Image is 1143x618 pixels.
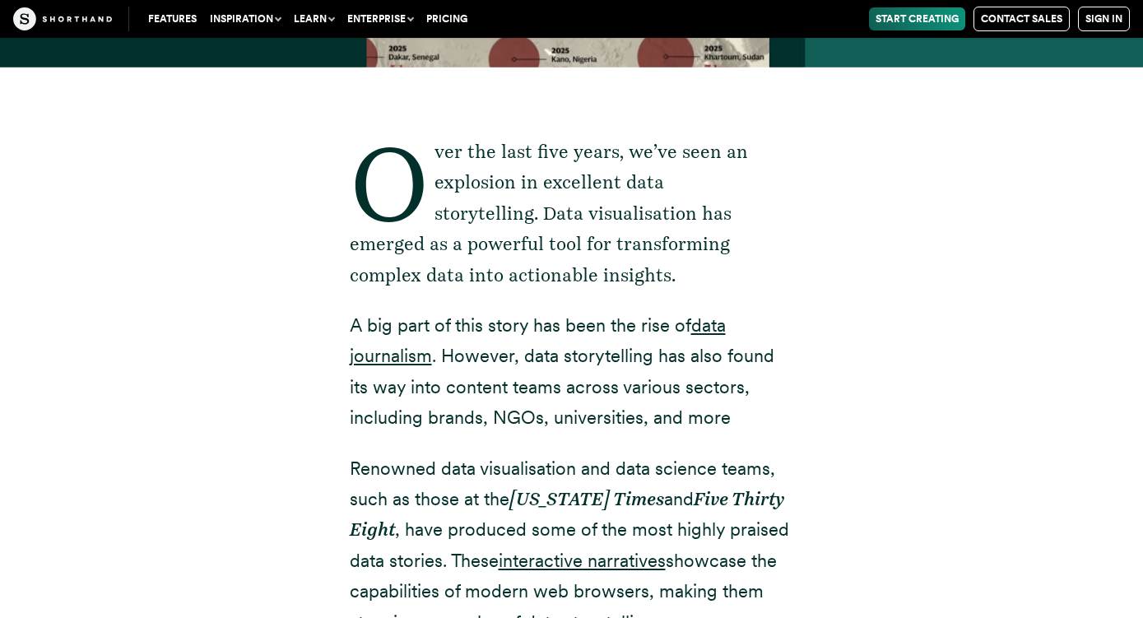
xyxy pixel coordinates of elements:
button: Inspiration [203,7,287,30]
p: Over the last five years, we’ve seen an explosion in excellent data storytelling. Data visualisat... [350,137,794,290]
button: Learn [287,7,341,30]
a: Contact Sales [973,7,1070,31]
em: [US_STATE] Times [509,488,664,509]
img: The Craft [13,7,112,30]
a: Features [142,7,203,30]
a: Pricing [420,7,474,30]
a: Start Creating [869,7,965,30]
a: Sign in [1078,7,1130,31]
a: data journalism [350,314,726,366]
a: interactive narratives [499,550,666,571]
p: A big part of this story has been the rise of . However, data storytelling has also found its way... [350,310,794,434]
em: Five Thirty Eight [350,488,784,540]
button: Enterprise [341,7,420,30]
